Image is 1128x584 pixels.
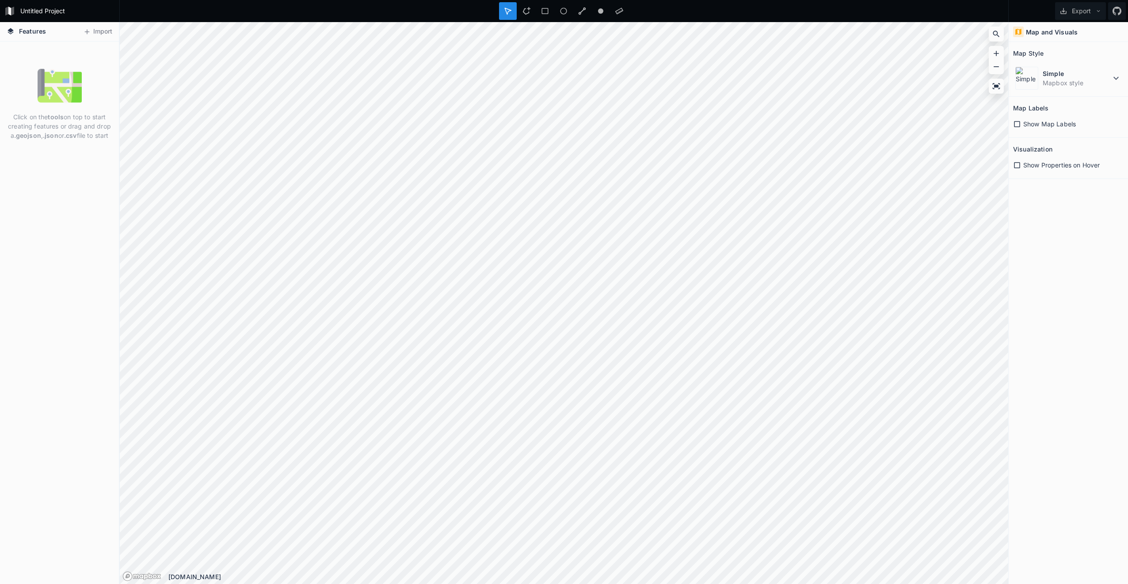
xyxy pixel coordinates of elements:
[1023,119,1076,129] span: Show Map Labels
[14,132,41,139] strong: .geojson
[1015,67,1038,90] img: Simple
[79,25,117,39] button: Import
[7,112,112,140] p: Click on the on top to start creating features or drag and drop a , or file to start
[48,113,64,121] strong: tools
[1023,160,1100,170] span: Show Properties on Hover
[1013,46,1044,60] h2: Map Style
[1013,101,1048,115] h2: Map Labels
[64,132,77,139] strong: .csv
[38,64,82,108] img: empty
[122,571,161,581] a: Mapbox logo
[1026,27,1078,37] h4: Map and Visuals
[19,27,46,36] span: Features
[1043,69,1111,78] dt: Simple
[1055,2,1106,20] button: Export
[1013,142,1052,156] h2: Visualization
[168,572,1008,581] div: [DOMAIN_NAME]
[43,132,58,139] strong: .json
[1043,78,1111,87] dd: Mapbox style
